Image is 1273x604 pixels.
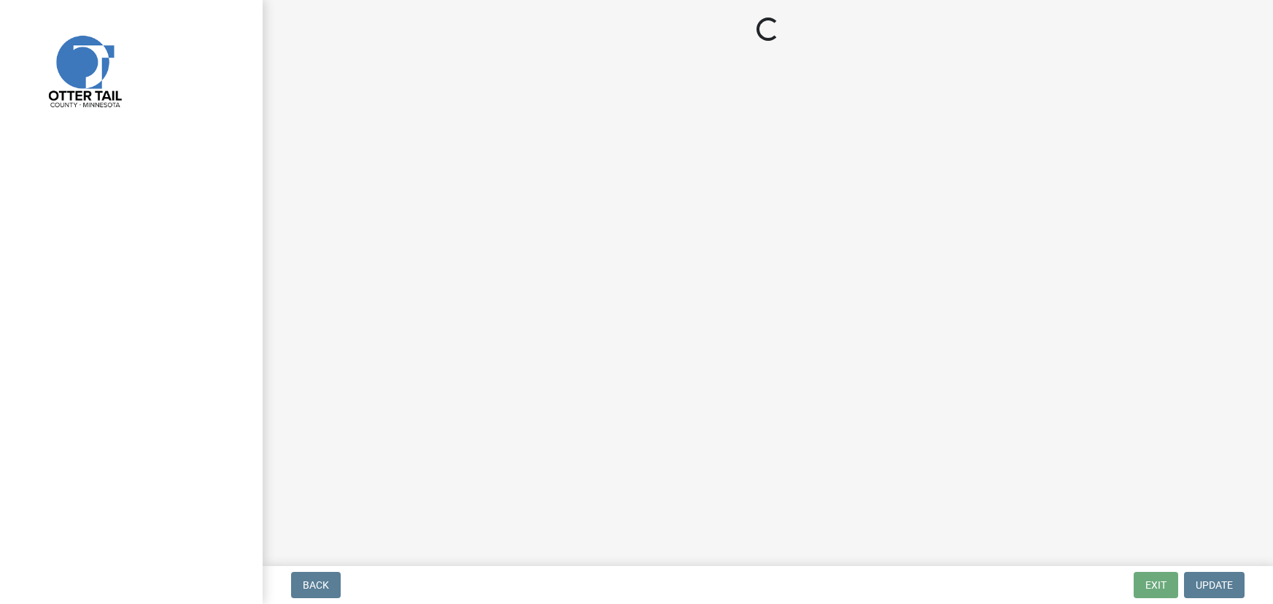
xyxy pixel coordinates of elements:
span: Back [303,579,329,591]
button: Exit [1134,572,1178,598]
button: Back [291,572,341,598]
span: Update [1196,579,1233,591]
img: Otter Tail County, Minnesota [29,15,139,125]
button: Update [1184,572,1245,598]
